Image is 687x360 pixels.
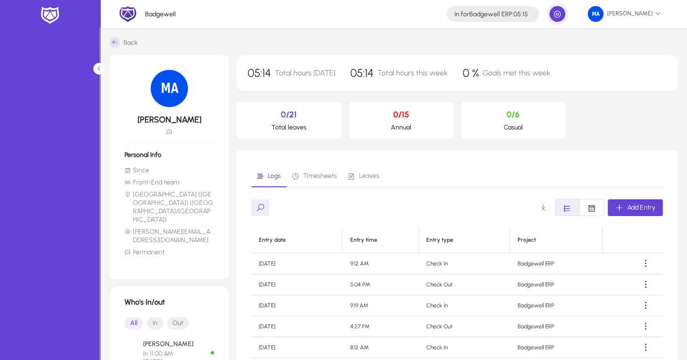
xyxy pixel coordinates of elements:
[125,166,214,175] li: Since
[251,337,343,358] td: [DATE]
[518,237,595,244] div: Project
[419,274,510,295] td: Check Out
[510,316,603,337] td: Badgewell ERP
[110,37,138,48] a: Back
[125,190,214,224] li: [GEOGRAPHIC_DATA] ([GEOGRAPHIC_DATA]) ([GEOGRAPHIC_DATA]/[GEOGRAPHIC_DATA])
[483,68,550,77] span: Goals met this week
[248,66,271,80] span: 05:14
[143,340,194,348] p: [PERSON_NAME]
[343,274,419,295] td: 5:04 PM
[359,173,379,179] span: Leaves
[419,253,510,274] td: Check In
[454,10,528,18] h4: Badgewell ERP
[608,199,663,216] button: Add Entry
[514,10,528,18] span: 05:15
[454,10,469,18] span: In for
[275,68,335,77] span: Total hours [DATE]
[343,295,419,316] td: 9:19 AM
[125,115,214,125] h5: [PERSON_NAME]
[343,165,385,187] a: Leaves
[350,66,374,80] span: 05:14
[419,295,510,316] td: Check In
[38,6,62,25] img: white-logo.png
[356,123,446,131] p: Annual
[145,10,176,18] p: Badgewell
[343,337,419,358] td: 8:12 AM
[468,123,558,131] p: Casual
[518,237,536,244] div: Project
[426,237,453,244] div: Entry type
[125,317,143,329] button: All
[125,248,214,257] li: Permanent
[251,316,343,337] td: [DATE]
[343,316,419,337] td: 4:27 PM
[580,6,668,22] button: [PERSON_NAME]
[343,227,419,253] th: Entry time
[268,173,281,179] span: Logs
[251,253,343,274] td: [DATE]
[377,68,448,77] span: Total hours this week
[125,314,214,333] mat-button-toggle-group: Font Style
[147,317,163,329] button: In
[251,165,287,187] a: Logs
[419,337,510,358] td: Check In
[244,109,334,120] p: 0/21
[588,6,661,22] span: [PERSON_NAME]
[343,253,419,274] td: 9:12 AM
[510,337,603,358] td: Badgewell ERP
[119,5,137,23] img: 2.png
[463,66,479,80] span: 0 %
[259,237,335,244] div: Entry date
[510,274,603,295] td: Badgewell ERP
[512,10,514,18] span: :
[251,295,343,316] td: [DATE]
[627,204,655,211] span: Add Entry
[125,298,214,306] h1: Who's In/out
[125,228,214,245] li: [PERSON_NAME][EMAIL_ADDRESS][DOMAIN_NAME]
[125,151,214,159] h6: Personal Info
[259,237,286,244] div: Entry date
[244,123,334,131] p: Total leaves
[468,109,558,120] p: 0/6
[426,237,502,244] div: Entry type
[287,165,343,187] a: Timesheets
[555,199,604,216] mat-button-toggle-group: Font Style
[303,173,337,179] span: Timesheets
[510,295,603,316] td: Badgewell ERP
[510,253,603,274] td: Badgewell ERP
[588,6,604,22] img: 34.png
[356,109,446,120] p: 0/15
[125,178,214,187] li: Front-End team
[251,274,343,295] td: [DATE]
[151,70,188,107] img: 34.png
[167,317,189,329] button: Out
[419,316,510,337] td: Check Out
